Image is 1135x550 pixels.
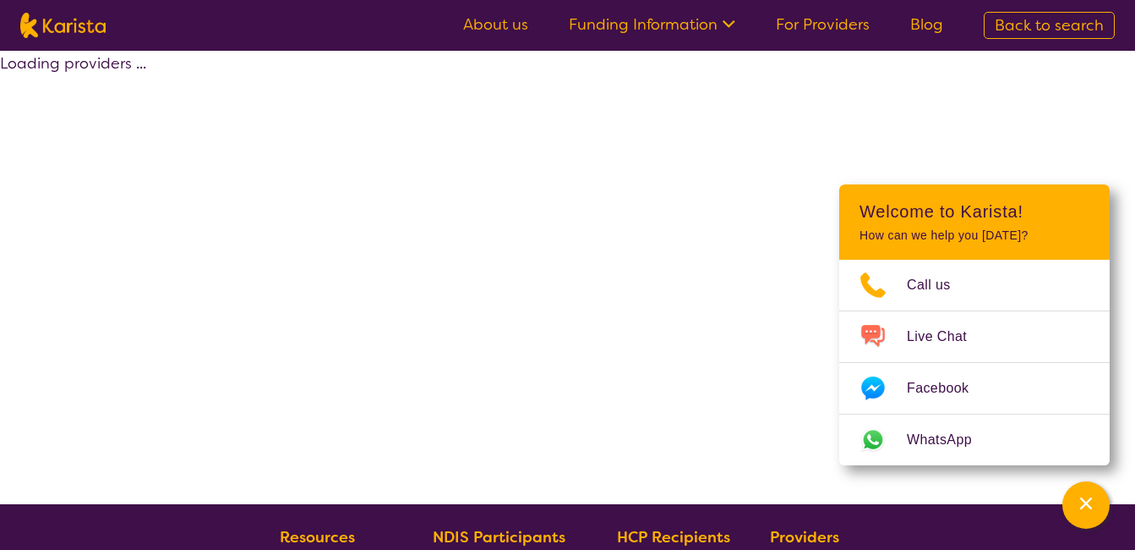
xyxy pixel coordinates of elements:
[463,14,528,35] a: About us
[907,376,989,401] span: Facebook
[776,14,870,35] a: For Providers
[907,324,987,349] span: Live Chat
[1062,481,1110,529] button: Channel Menu
[859,201,1089,222] h2: Welcome to Karista!
[984,12,1115,39] a: Back to search
[995,15,1104,36] span: Back to search
[617,527,730,547] b: HCP Recipients
[839,260,1110,465] ul: Choose channel
[770,527,839,547] b: Providers
[280,527,355,547] b: Resources
[859,228,1089,243] p: How can we help you [DATE]?
[910,14,943,35] a: Blog
[569,14,735,35] a: Funding Information
[839,184,1110,465] div: Channel Menu
[433,527,565,547] b: NDIS Participants
[20,13,106,38] img: Karista logo
[839,415,1110,465] a: Web link opens in a new tab.
[907,272,971,298] span: Call us
[907,427,992,453] span: WhatsApp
